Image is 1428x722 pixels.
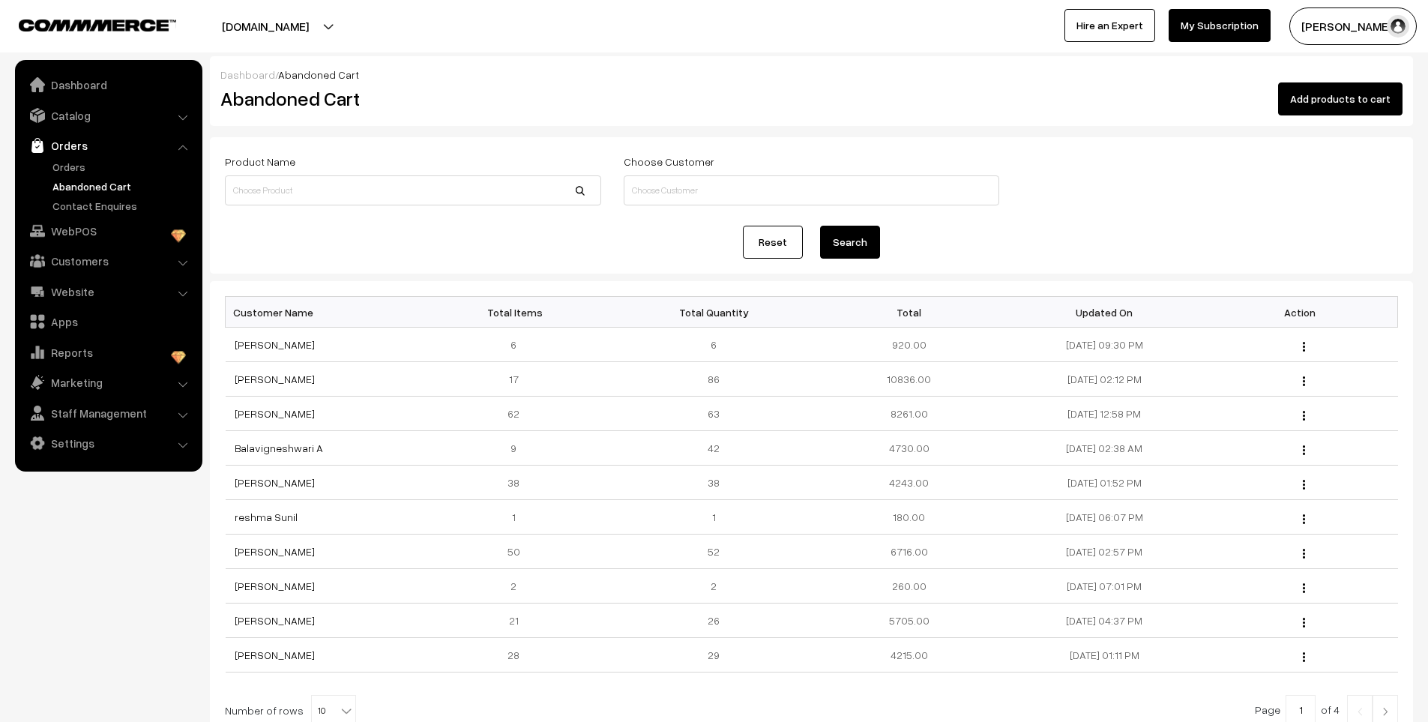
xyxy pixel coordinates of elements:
a: Dashboard [220,68,275,81]
a: reshma Sunil [235,511,298,523]
a: Catalog [19,102,197,129]
a: Contact Enquires [49,198,197,214]
td: [DATE] 02:12 PM [1007,362,1202,397]
td: 29 [616,638,812,673]
td: 50 [421,535,616,569]
img: Menu [1303,376,1305,386]
th: Total Quantity [616,297,812,328]
td: 21 [421,604,616,638]
td: 4215.00 [811,638,1007,673]
a: My Subscription [1169,9,1271,42]
div: / [220,67,1403,82]
td: 6 [616,328,812,362]
img: Menu [1303,445,1305,455]
td: 42 [616,431,812,466]
td: 6 [421,328,616,362]
td: 1 [616,500,812,535]
img: Menu [1303,342,1305,352]
td: [DATE] 12:58 PM [1007,397,1202,431]
td: 1 [421,500,616,535]
th: Action [1202,297,1398,328]
td: 920.00 [811,328,1007,362]
th: Updated On [1007,297,1202,328]
td: 10836.00 [811,362,1007,397]
a: Settings [19,430,197,457]
th: Total [811,297,1007,328]
td: 2 [616,569,812,604]
th: Customer Name [226,297,421,328]
a: Orders [49,159,197,175]
img: Menu [1303,652,1305,662]
a: [PERSON_NAME] [235,476,315,489]
a: Staff Management [19,400,197,427]
th: Total Items [421,297,616,328]
a: [PERSON_NAME] [235,614,315,627]
img: Menu [1303,618,1305,628]
td: 8261.00 [811,397,1007,431]
td: 4730.00 [811,431,1007,466]
a: Orders [19,132,197,159]
span: of 4 [1321,703,1340,716]
td: 26 [616,604,812,638]
a: WebPOS [19,217,197,244]
a: Abandoned Cart [49,178,197,194]
a: Dashboard [19,71,197,98]
a: [PERSON_NAME] [235,373,315,385]
label: Choose Customer [624,154,714,169]
td: 260.00 [811,569,1007,604]
td: 2 [421,569,616,604]
a: [PERSON_NAME] [235,545,315,558]
td: [DATE] 09:30 PM [1007,328,1202,362]
td: [DATE] 04:37 PM [1007,604,1202,638]
label: Product Name [225,154,295,169]
td: 4243.00 [811,466,1007,500]
a: [PERSON_NAME] [235,649,315,661]
a: [PERSON_NAME] [235,407,315,420]
span: Abandoned Cart [278,68,359,81]
td: 5705.00 [811,604,1007,638]
input: Choose Product [225,175,601,205]
td: 6716.00 [811,535,1007,569]
td: 17 [421,362,616,397]
td: [DATE] 01:52 PM [1007,466,1202,500]
a: Apps [19,308,197,335]
a: Website [19,278,197,305]
img: user [1387,15,1409,37]
button: Add products to cart [1278,82,1403,115]
button: [PERSON_NAME] [1289,7,1417,45]
a: [PERSON_NAME] [235,580,315,592]
button: Search [820,226,880,259]
button: [DOMAIN_NAME] [169,7,361,45]
a: Marketing [19,369,197,396]
td: [DATE] 07:01 PM [1007,569,1202,604]
img: Menu [1303,411,1305,421]
td: 52 [616,535,812,569]
td: 28 [421,638,616,673]
td: [DATE] 02:57 PM [1007,535,1202,569]
td: 62 [421,397,616,431]
td: [DATE] 06:07 PM [1007,500,1202,535]
img: Menu [1303,583,1305,593]
span: Page [1255,703,1280,716]
img: Menu [1303,549,1305,559]
a: Customers [19,247,197,274]
td: 9 [421,431,616,466]
td: [DATE] 01:11 PM [1007,638,1202,673]
img: Menu [1303,514,1305,524]
img: COMMMERCE [19,19,176,31]
span: Number of rows [225,703,304,718]
td: [DATE] 02:38 AM [1007,431,1202,466]
img: Right [1379,707,1392,716]
input: Choose Customer [624,175,1000,205]
a: COMMMERCE [19,15,150,33]
h2: Abandoned Cart [220,87,600,110]
a: Reset [743,226,803,259]
a: [PERSON_NAME] [235,338,315,351]
td: 38 [421,466,616,500]
td: 63 [616,397,812,431]
img: Menu [1303,480,1305,490]
a: Hire an Expert [1064,9,1155,42]
img: Left [1353,707,1367,716]
td: 180.00 [811,500,1007,535]
td: 38 [616,466,812,500]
